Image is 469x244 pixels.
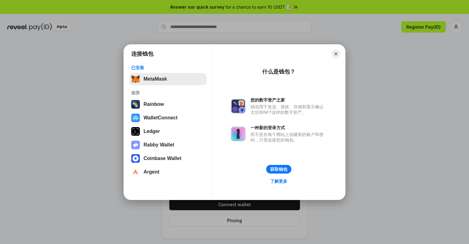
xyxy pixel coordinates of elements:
img: svg+xml,%3Csvg%20xmlns%3D%22http%3A%2F%2Fwww.w3.org%2F2000%2Fsvg%22%20fill%3D%22none%22%20viewBox... [231,126,246,141]
div: Argent [144,169,160,175]
button: 获取钱包 [266,165,291,174]
button: Ledger [129,125,207,138]
div: 获取钱包 [270,166,287,172]
div: 已安装 [131,65,205,70]
button: Close [332,50,340,58]
img: svg+xml,%3Csvg%20xmlns%3D%22http%3A%2F%2Fwww.w3.org%2F2000%2Fsvg%22%20fill%3D%22none%22%20viewBox... [131,141,140,149]
button: MetaMask [129,73,207,85]
button: Argent [129,166,207,178]
button: Coinbase Wallet [129,152,207,165]
div: 推荐 [131,90,205,96]
div: 您的数字资产之家 [250,97,327,103]
button: Rainbow [129,98,207,110]
a: 了解更多 [266,177,291,185]
button: Rabby Wallet [129,139,207,151]
div: 钱包用于发送、接收、存储和显示像以太坊和NFT这样的数字资产。 [250,104,327,115]
img: svg+xml,%3Csvg%20width%3D%2228%22%20height%3D%2228%22%20viewBox%3D%220%200%2028%2028%22%20fill%3D... [131,114,140,122]
div: Ledger [144,129,160,134]
div: MetaMask [144,76,167,82]
div: Coinbase Wallet [144,156,181,161]
div: Rainbow [144,102,164,107]
button: WalletConnect [129,112,207,124]
h1: 连接钱包 [131,50,153,58]
img: svg+xml,%3Csvg%20xmlns%3D%22http%3A%2F%2Fwww.w3.org%2F2000%2Fsvg%22%20fill%3D%22none%22%20viewBox... [231,99,246,114]
img: svg+xml,%3Csvg%20width%3D%2228%22%20height%3D%2228%22%20viewBox%3D%220%200%2028%2028%22%20fill%3D... [131,168,140,176]
div: 一种新的登录方式 [250,125,327,130]
img: svg+xml,%3Csvg%20fill%3D%22none%22%20height%3D%2233%22%20viewBox%3D%220%200%2035%2033%22%20width%... [131,75,140,83]
div: 而不是在每个网站上创建新的账户和密码，只需连接您的钱包。 [250,132,327,143]
div: Rabby Wallet [144,142,174,148]
img: svg+xml,%3Csvg%20xmlns%3D%22http%3A%2F%2Fwww.w3.org%2F2000%2Fsvg%22%20width%3D%2228%22%20height%3... [131,127,140,136]
img: svg+xml,%3Csvg%20width%3D%2228%22%20height%3D%2228%22%20viewBox%3D%220%200%2028%2028%22%20fill%3D... [131,154,140,163]
div: 什么是钱包？ [262,68,295,75]
img: svg+xml,%3Csvg%20width%3D%22120%22%20height%3D%22120%22%20viewBox%3D%220%200%20120%20120%22%20fil... [131,100,140,109]
div: 了解更多 [270,178,287,184]
div: WalletConnect [144,115,178,121]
